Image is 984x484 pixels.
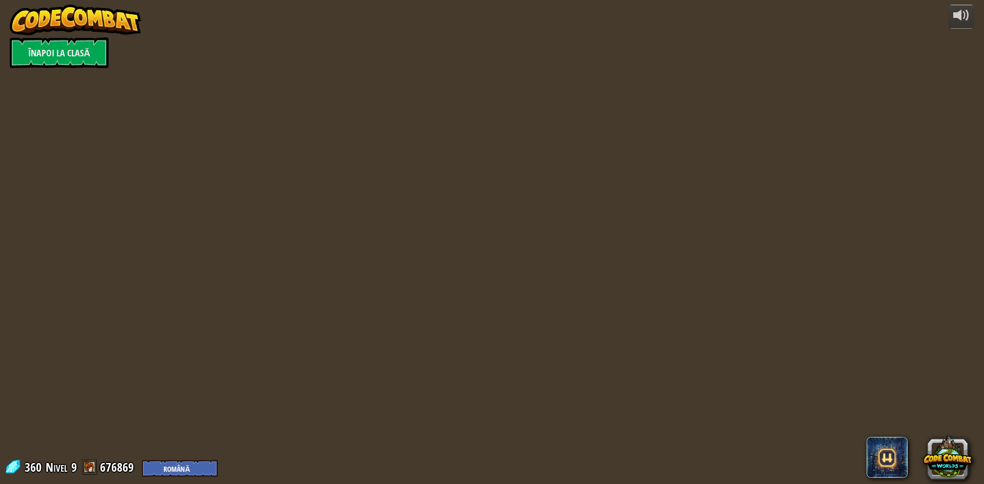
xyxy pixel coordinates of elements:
button: Reglează volumul [949,5,974,29]
a: 676869 [100,459,137,475]
button: CodeCombat Worlds on Roblox [923,432,972,481]
span: CodeCombat AI HackStack [867,437,908,478]
span: Nivel [46,459,68,476]
img: CodeCombat - Learn how to code by playing a game [10,5,141,35]
a: Înapoi la clasă [10,37,109,68]
span: 9 [71,459,77,475]
span: 360 [25,459,45,475]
